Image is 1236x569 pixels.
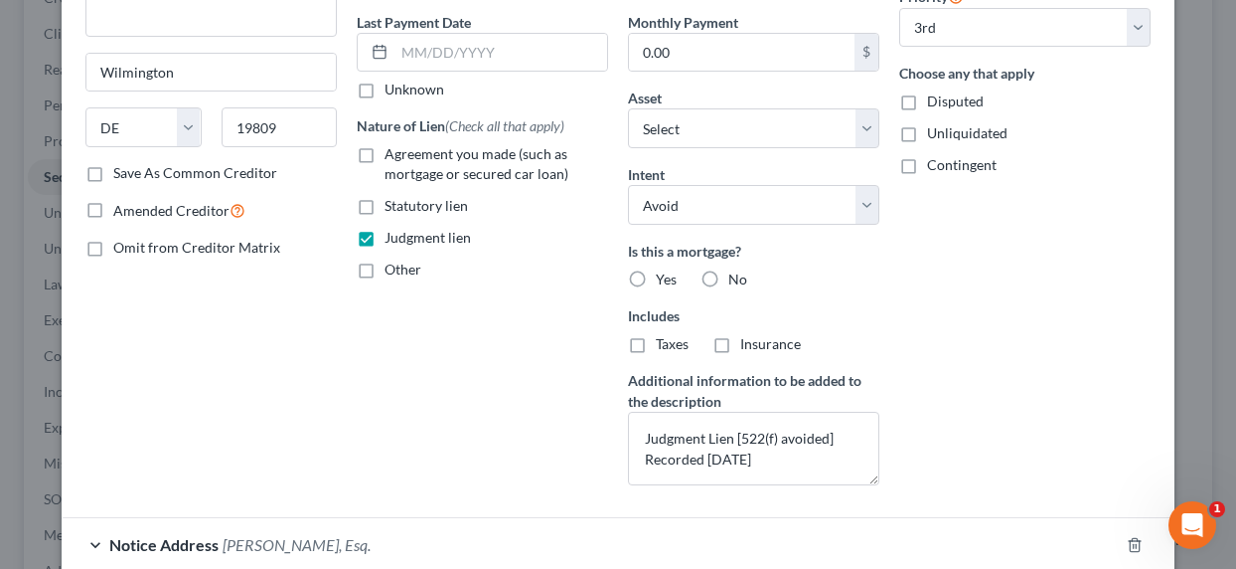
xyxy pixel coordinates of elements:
span: Notice Address [109,535,219,554]
input: 0.00 [629,34,854,72]
span: (Check all that apply) [445,117,564,134]
input: Enter zip... [222,107,338,147]
label: Is this a mortgage? [628,241,879,262]
label: Unknown [385,80,444,99]
div: $ [854,34,878,72]
span: No [728,271,747,287]
span: [PERSON_NAME], Esq. [223,535,371,554]
label: Includes [628,305,879,326]
span: Taxes [656,335,689,352]
label: Nature of Lien [357,115,564,136]
input: Enter city... [86,54,336,92]
span: Asset [628,90,662,106]
span: Omit from Creditor Matrix [113,239,280,256]
label: Monthly Payment [628,12,738,33]
span: Agreement you made (such as mortgage or secured car loan) [385,145,568,182]
label: Choose any that apply [899,63,1151,84]
label: Save As Common Creditor [113,163,277,183]
label: Additional information to be added to the description [628,370,879,412]
span: Amended Creditor [113,202,230,219]
input: MM/DD/YYYY [394,34,607,72]
iframe: Intercom live chat [1168,501,1216,549]
span: Statutory lien [385,197,468,214]
span: Unliquidated [927,124,1007,141]
span: Contingent [927,156,997,173]
span: Other [385,261,421,278]
span: Disputed [927,93,984,109]
span: 1 [1209,501,1225,517]
label: Intent [628,164,665,185]
span: Insurance [740,335,801,352]
label: Last Payment Date [357,12,471,33]
span: Judgment lien [385,229,471,246]
span: Yes [656,271,677,287]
